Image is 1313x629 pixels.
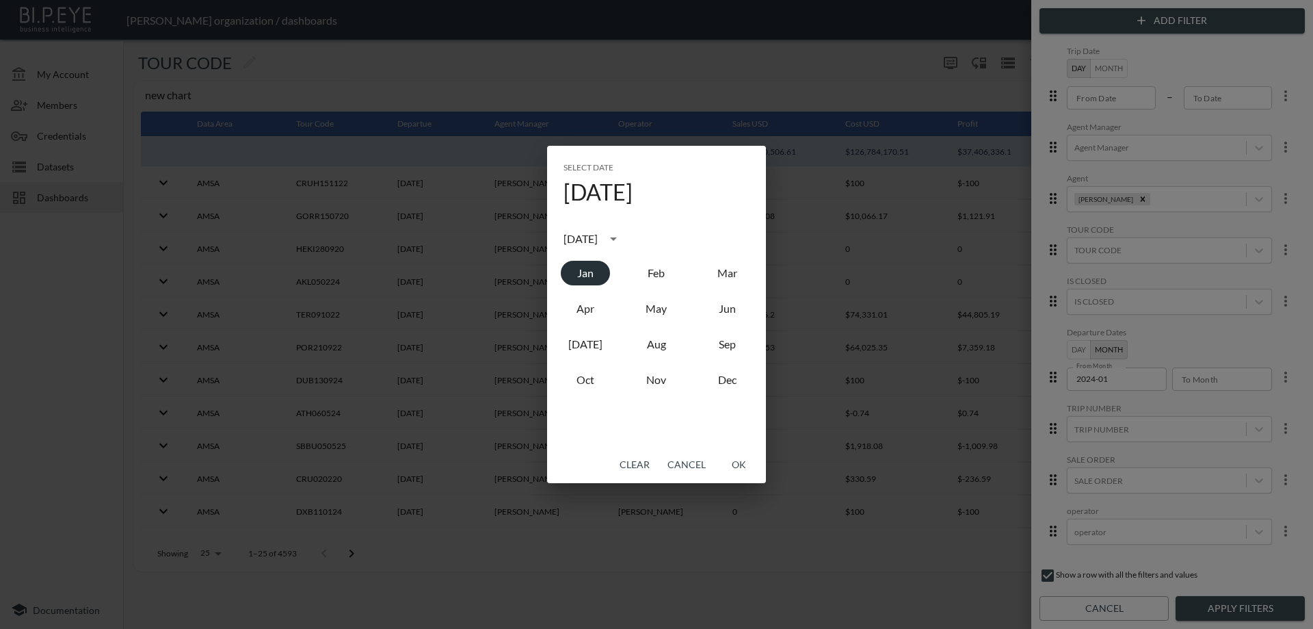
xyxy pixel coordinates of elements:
button: February [632,261,681,285]
button: Cancel [662,452,711,478]
button: April [561,296,610,321]
button: December [703,368,752,392]
button: March [703,261,752,285]
button: July [561,332,610,357]
button: October [561,368,610,392]
button: November [632,368,681,392]
button: August [632,332,681,357]
button: calendar view is open, switch to year view [602,227,625,251]
h4: [DATE] [563,179,633,206]
button: September [703,332,752,357]
button: May [632,296,681,321]
button: Clear [613,452,656,478]
button: June [703,296,752,321]
span: Select date [563,157,613,179]
div: [DATE] [563,231,598,247]
button: OK [717,452,760,478]
button: January [561,261,610,285]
